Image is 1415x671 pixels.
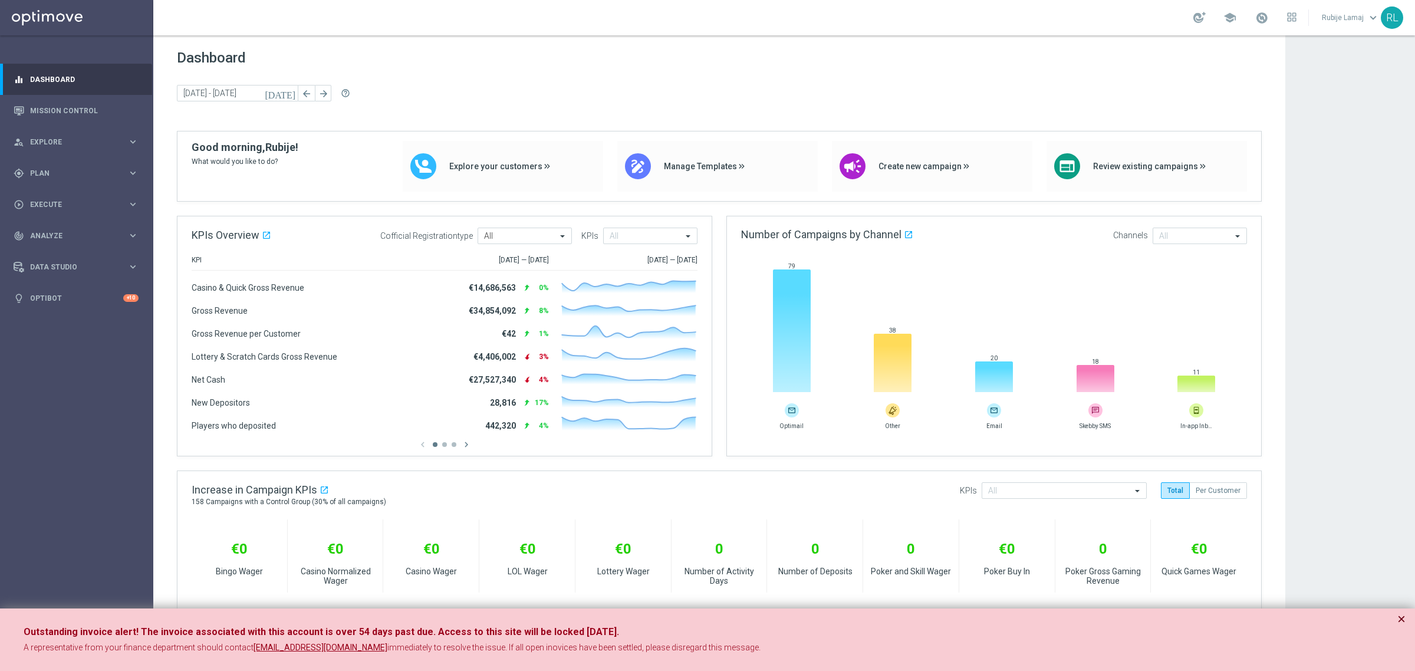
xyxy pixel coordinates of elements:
[127,199,139,210] i: keyboard_arrow_right
[127,230,139,241] i: keyboard_arrow_right
[13,169,139,178] button: gps_fixed Plan keyboard_arrow_right
[30,170,127,177] span: Plan
[123,294,139,302] div: +10
[30,201,127,208] span: Execute
[14,74,24,85] i: equalizer
[127,136,139,147] i: keyboard_arrow_right
[13,106,139,116] button: Mission Control
[14,293,24,304] i: lightbulb
[13,231,139,241] button: track_changes Analyze keyboard_arrow_right
[254,642,387,654] a: [EMAIL_ADDRESS][DOMAIN_NAME]
[14,199,24,210] i: play_circle_outline
[14,199,127,210] div: Execute
[14,95,139,126] div: Mission Control
[30,95,139,126] a: Mission Control
[13,294,139,303] button: lightbulb Optibot +10
[13,200,139,209] button: play_circle_outline Execute keyboard_arrow_right
[13,262,139,272] button: Data Studio keyboard_arrow_right
[14,64,139,95] div: Dashboard
[14,168,24,179] i: gps_fixed
[127,261,139,272] i: keyboard_arrow_right
[387,643,761,652] span: immediately to resolve the issue. If all open inovices have been settled, please disregard this m...
[13,137,139,147] button: person_search Explore keyboard_arrow_right
[24,643,254,652] span: A representative from your finance department should contact
[14,137,127,147] div: Explore
[1367,11,1380,24] span: keyboard_arrow_down
[14,231,24,241] i: track_changes
[1223,11,1236,24] span: school
[14,137,24,147] i: person_search
[30,232,127,239] span: Analyze
[30,282,123,314] a: Optibot
[14,282,139,314] div: Optibot
[24,626,619,637] strong: Outstanding invoice alert! The invoice associated with this account is over 54 days past due. Acc...
[14,262,127,272] div: Data Studio
[30,64,139,95] a: Dashboard
[1321,9,1381,27] a: Rubije Lamajkeyboard_arrow_down
[30,139,127,146] span: Explore
[14,231,127,241] div: Analyze
[14,168,127,179] div: Plan
[1397,612,1406,626] button: Close
[127,167,139,179] i: keyboard_arrow_right
[1381,6,1403,29] div: RL
[30,264,127,271] span: Data Studio
[13,75,139,84] button: equalizer Dashboard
